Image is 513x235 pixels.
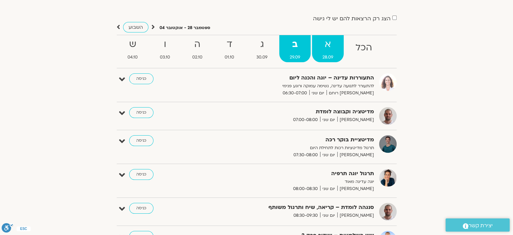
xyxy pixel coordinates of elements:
span: 07:00-08:00 [291,116,320,123]
strong: ה [182,37,213,52]
strong: תרגול יוגה תרפיה [209,169,374,178]
strong: ו [149,37,180,52]
p: להתעורר לתנועה עדינה, נשימה עמוקה ורוגע פנימי [209,83,374,90]
span: יום שני [320,212,337,219]
a: כניסה [129,203,153,214]
strong: מדיטציית בוקר רכה [209,135,374,144]
a: ש04.10 [117,35,148,62]
span: יום שני [320,151,337,159]
a: השבוע [123,22,148,32]
a: א28.09 [312,35,344,62]
span: 30.09 [246,54,278,61]
p: תרגול מדיטציות רכות לתחילת היום [209,144,374,151]
a: הכל [345,35,382,62]
a: יצירת קשר [446,218,510,232]
a: כניסה [129,135,153,146]
strong: א [312,37,344,52]
span: 07:30-08:00 [291,151,320,159]
span: [PERSON_NAME] [337,151,374,159]
span: 28.09 [312,54,344,61]
span: 29.09 [279,54,311,61]
span: [PERSON_NAME] [337,212,374,219]
span: יום שני [309,90,326,97]
span: יום שני [320,185,337,192]
span: 01.10 [214,54,245,61]
span: 08:00-08:30 [291,185,320,192]
a: ב29.09 [279,35,311,62]
a: כניסה [129,169,153,180]
a: ה02.10 [182,35,213,62]
a: ד01.10 [214,35,245,62]
a: כניסה [129,107,153,118]
span: [PERSON_NAME] [337,185,374,192]
p: יוגה עדינה מאוד [209,178,374,185]
p: ספטמבר 28 - אוקטובר 04 [160,24,210,31]
strong: מדיטציה וקבוצה לומדת [209,107,374,116]
strong: ש [117,37,148,52]
span: 03.10 [149,54,180,61]
a: כניסה [129,73,153,84]
a: ו03.10 [149,35,180,62]
span: 02.10 [182,54,213,61]
strong: התעוררות עדינה – יוגה והכנה ליום [209,73,374,83]
span: 08:30-09:30 [291,212,320,219]
strong: הכל [345,40,382,55]
span: יום שני [320,116,337,123]
strong: ב [279,37,311,52]
span: יצירת קשר [468,221,493,230]
label: הצג רק הרצאות להם יש לי גישה [313,16,391,22]
strong: ד [214,37,245,52]
span: השבוע [129,24,143,30]
span: 04.10 [117,54,148,61]
strong: סנגהה לומדת – קריאה, שיח ותרגול משותף [209,203,374,212]
span: [PERSON_NAME] [337,116,374,123]
span: [PERSON_NAME] רוחם [326,90,374,97]
strong: ג [246,37,278,52]
span: 06:30-07:00 [280,90,309,97]
a: ג30.09 [246,35,278,62]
